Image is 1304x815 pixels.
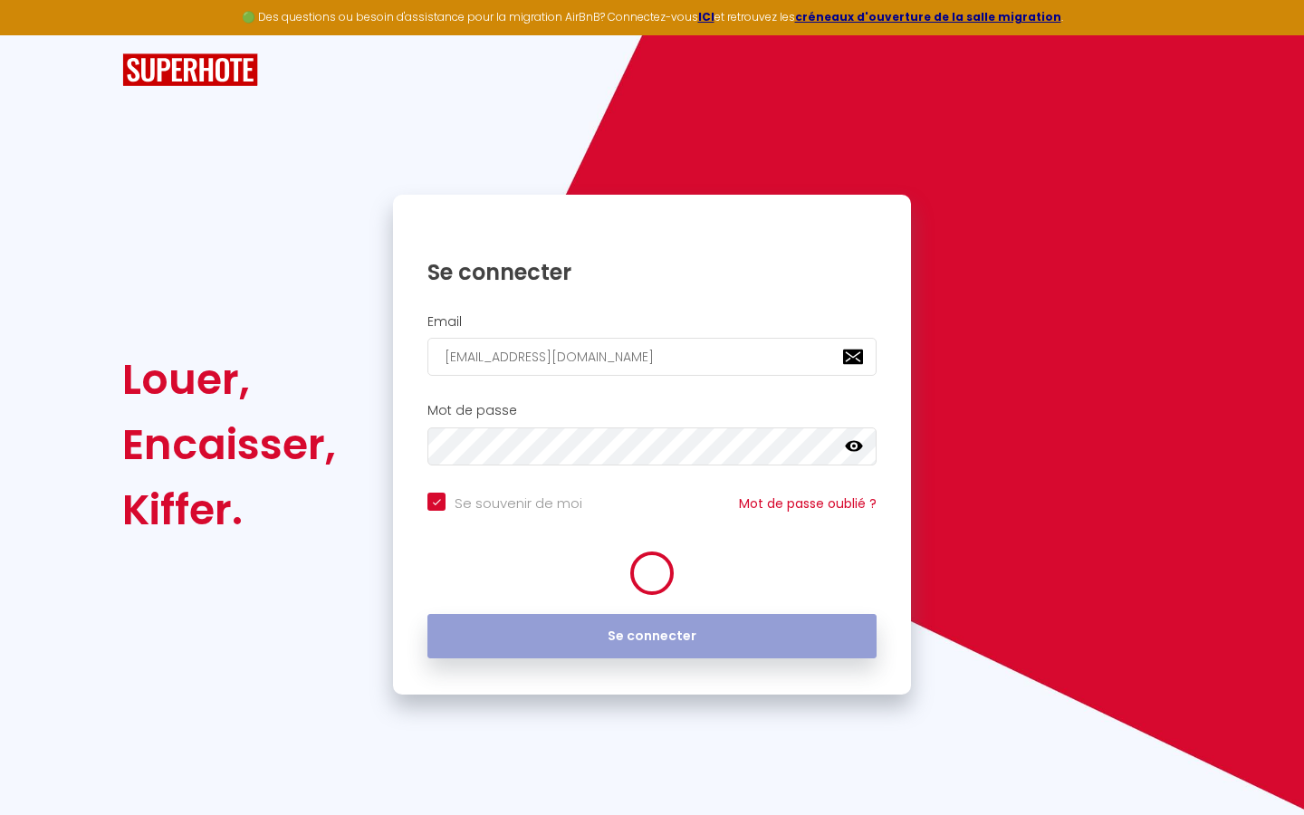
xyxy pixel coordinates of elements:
button: Se connecter [427,614,877,659]
input: Ton Email [427,338,877,376]
h1: Se connecter [427,258,877,286]
a: Mot de passe oublié ? [739,494,877,513]
div: Kiffer. [122,477,336,542]
button: Ouvrir le widget de chat LiveChat [14,7,69,62]
img: SuperHote logo [122,53,258,87]
a: créneaux d'ouverture de la salle migration [795,9,1061,24]
a: ICI [698,9,714,24]
div: Encaisser, [122,412,336,477]
div: Louer, [122,347,336,412]
h2: Email [427,314,877,330]
h2: Mot de passe [427,403,877,418]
